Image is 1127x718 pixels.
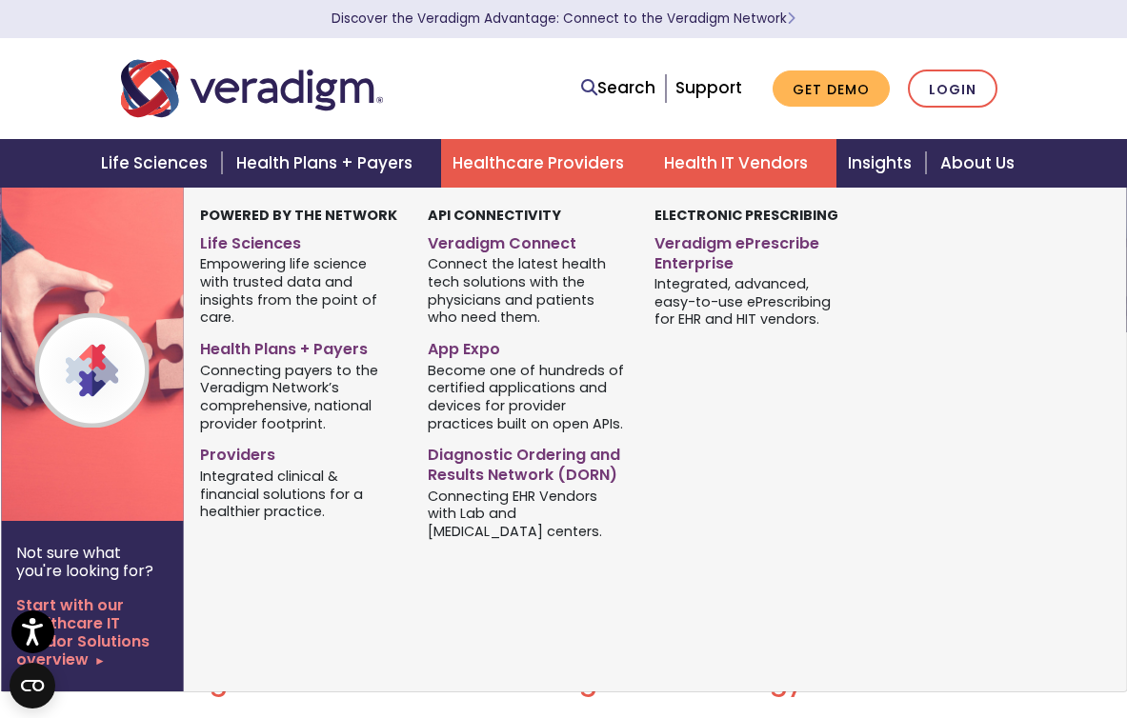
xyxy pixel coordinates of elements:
a: Veradigm Connect [428,227,626,254]
span: Integrated, advanced, easy-to-use ePrescribing for EHR and HIT vendors. [654,273,853,329]
p: Not sure what you're looking for? [16,544,169,580]
span: Become one of hundreds of certified applications and devices for provider practices built on open... [428,360,626,432]
a: Start with our Healthcare IT Vendor Solutions overview [16,596,169,669]
a: Discover the Veradigm Advantage: Connect to the Veradigm NetworkLearn More [332,10,795,28]
a: Health IT Vendors [653,139,836,188]
a: Diagnostic Ordering and Results Network (DORN) [428,438,626,486]
a: Login [908,70,997,109]
a: Health Plans + Payers [200,332,398,360]
iframe: Drift Chat Widget [761,581,1104,695]
h2: Veradigm and the American College of Cardiology [121,666,1007,698]
a: Life Sciences [200,227,398,254]
strong: Powered by the Network [200,206,397,225]
a: Providers [200,438,398,466]
a: Health Plans + Payers [225,139,441,188]
span: Empowering life science with trusted data and insights from the point of care. [200,254,398,327]
a: Veradigm ePrescribe Enterprise [654,227,853,274]
a: Search [581,75,655,101]
a: Life Sciences [90,139,225,188]
strong: API Connectivity [428,206,561,225]
a: Insights [836,139,929,188]
span: Connecting payers to the Veradigm Network’s comprehensive, national provider footprint. [200,360,398,432]
a: Support [675,76,742,99]
span: Connect the latest health tech solutions with the physicians and patients who need them. [428,254,626,327]
a: App Expo [428,332,626,360]
span: Connecting EHR Vendors with Lab and [MEDICAL_DATA] centers. [428,486,626,541]
span: Learn More [787,10,795,28]
strong: Electronic Prescribing [654,206,838,225]
a: Healthcare Providers [441,139,653,188]
a: About Us [929,139,1037,188]
button: Open CMP widget [10,663,55,708]
a: Get Demo [773,70,890,108]
img: Veradigm logo [121,57,383,120]
img: Veradigm Network [1,188,308,521]
span: Integrated clinical & financial solutions for a healthier practice. [200,466,398,521]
